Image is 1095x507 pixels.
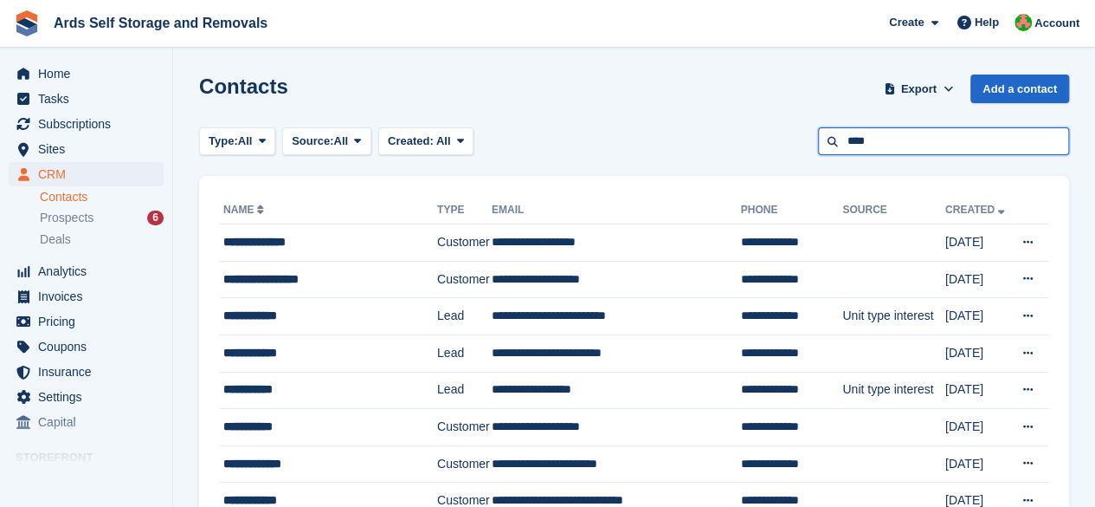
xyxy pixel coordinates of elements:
td: Unit type interest [842,372,945,409]
a: menu [9,335,164,359]
a: menu [9,87,164,111]
th: Email [492,197,741,224]
td: [DATE] [945,335,1011,372]
span: Analytics [38,259,142,283]
span: Create [889,14,924,31]
td: Customer [437,445,492,483]
a: Add a contact [970,75,1069,103]
button: Export [880,75,957,103]
a: menu [9,62,164,86]
button: Source: All [282,127,371,156]
a: menu [9,385,164,409]
span: Deals [40,231,71,248]
td: Customer [437,224,492,262]
a: Created [945,204,1008,216]
div: 6 [147,211,164,225]
span: Storefront [16,449,172,466]
span: Insurance [38,360,142,384]
a: Prospects 6 [40,209,164,227]
a: menu [9,259,164,283]
td: [DATE] [945,372,1011,409]
a: Ards Self Storage and Removals [47,9,274,37]
td: [DATE] [945,409,1011,446]
span: Pricing [38,309,142,334]
span: Settings [38,385,142,409]
button: Type: All [199,127,275,156]
span: Help [975,14,999,31]
a: menu [9,112,164,136]
td: Lead [437,335,492,372]
span: Export [901,81,937,98]
button: Created: All [378,127,473,156]
td: Customer [437,409,492,446]
th: Phone [741,197,843,224]
a: Deals [40,231,164,249]
a: Name [223,204,267,216]
span: Account [1034,15,1079,32]
span: Capital [38,410,142,434]
td: Lead [437,372,492,409]
span: Home [38,62,142,86]
img: stora-icon-8386f47178a22dfd0bd8f6a31ec36ba5ce8667c1dd55bd0f319d3a0aa187defe.svg [14,10,40,36]
td: Lead [437,298,492,335]
th: Source [842,197,945,224]
span: All [334,133,349,150]
span: CRM [38,162,142,186]
span: All [238,133,253,150]
a: menu [9,309,164,334]
span: Coupons [38,335,142,359]
h1: Contacts [199,75,288,98]
span: Sites [38,137,142,161]
span: Created: [388,134,434,147]
a: menu [9,137,164,161]
span: Invoices [38,284,142,309]
span: Source: [292,133,333,150]
a: menu [9,284,164,309]
img: Ethan McFerran [1014,14,1032,31]
td: [DATE] [945,224,1011,262]
td: Customer [437,261,492,298]
span: Type: [209,133,238,150]
a: menu [9,410,164,434]
a: Contacts [40,189,164,205]
a: menu [9,360,164,384]
span: Prospects [40,210,93,226]
td: [DATE] [945,261,1011,298]
td: [DATE] [945,445,1011,483]
td: Unit type interest [842,298,945,335]
a: menu [9,162,164,186]
td: [DATE] [945,298,1011,335]
span: All [436,134,451,147]
th: Type [437,197,492,224]
span: Subscriptions [38,112,142,136]
span: Tasks [38,87,142,111]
